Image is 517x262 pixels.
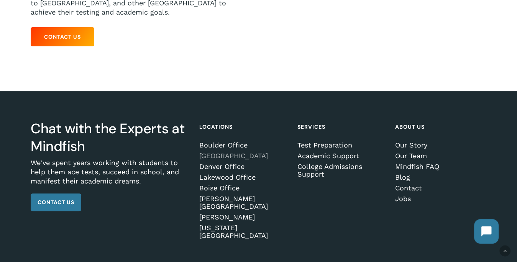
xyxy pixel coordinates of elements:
a: Our Story [395,141,484,149]
span: Contact Us [44,33,81,41]
a: Denver Office [199,163,288,170]
h4: About Us [395,120,484,134]
a: [PERSON_NAME] [199,213,288,221]
a: Boulder Office [199,141,288,149]
h3: Chat with the Experts at Mindfish [31,120,190,155]
a: Boise Office [199,184,288,192]
a: [PERSON_NAME][GEOGRAPHIC_DATA] [199,195,288,210]
a: College Admissions Support [297,163,386,178]
h4: Locations [199,120,288,134]
a: Jobs [395,195,484,203]
a: Contact [395,184,484,192]
a: [GEOGRAPHIC_DATA] [199,152,288,160]
a: Mindfish FAQ [395,163,484,170]
a: Academic Support [297,152,386,160]
a: Contact Us [31,27,94,46]
a: [US_STATE][GEOGRAPHIC_DATA] [199,224,288,239]
a: Contact Us [31,193,81,211]
a: Blog [395,174,484,181]
p: We’ve spent years working with students to help them ace tests, succeed in school, and manifest t... [31,158,190,193]
a: Lakewood Office [199,174,288,181]
h4: Services [297,120,386,134]
iframe: Chatbot [466,211,506,251]
a: Test Preparation [297,141,386,149]
span: Contact Us [38,198,74,206]
a: Our Team [395,152,484,160]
